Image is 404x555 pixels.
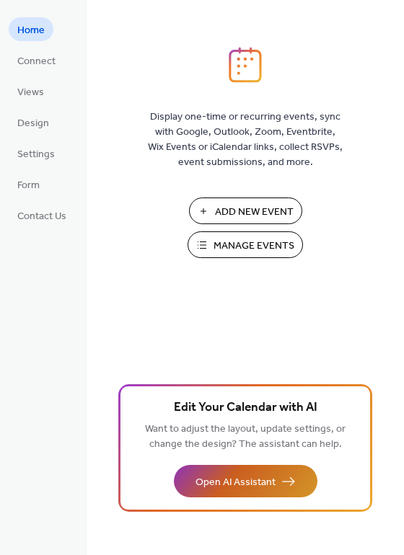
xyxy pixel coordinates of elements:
[9,172,48,196] a: Form
[196,475,276,490] span: Open AI Assistant
[9,48,64,72] a: Connect
[17,23,45,38] span: Home
[148,110,343,170] span: Display one-time or recurring events, sync with Google, Outlook, Zoom, Eventbrite, Wix Events or ...
[174,398,317,418] span: Edit Your Calendar with AI
[9,203,75,227] a: Contact Us
[9,110,58,134] a: Design
[145,419,346,454] span: Want to adjust the layout, update settings, or change the design? The assistant can help.
[214,239,294,254] span: Manage Events
[174,465,317,497] button: Open AI Assistant
[9,17,53,41] a: Home
[17,147,55,162] span: Settings
[17,209,66,224] span: Contact Us
[188,231,303,258] button: Manage Events
[17,85,44,100] span: Views
[17,116,49,131] span: Design
[17,178,40,193] span: Form
[229,47,262,83] img: logo_icon.svg
[9,141,63,165] a: Settings
[9,79,53,103] a: Views
[189,197,302,224] button: Add New Event
[215,205,294,220] span: Add New Event
[17,54,56,69] span: Connect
